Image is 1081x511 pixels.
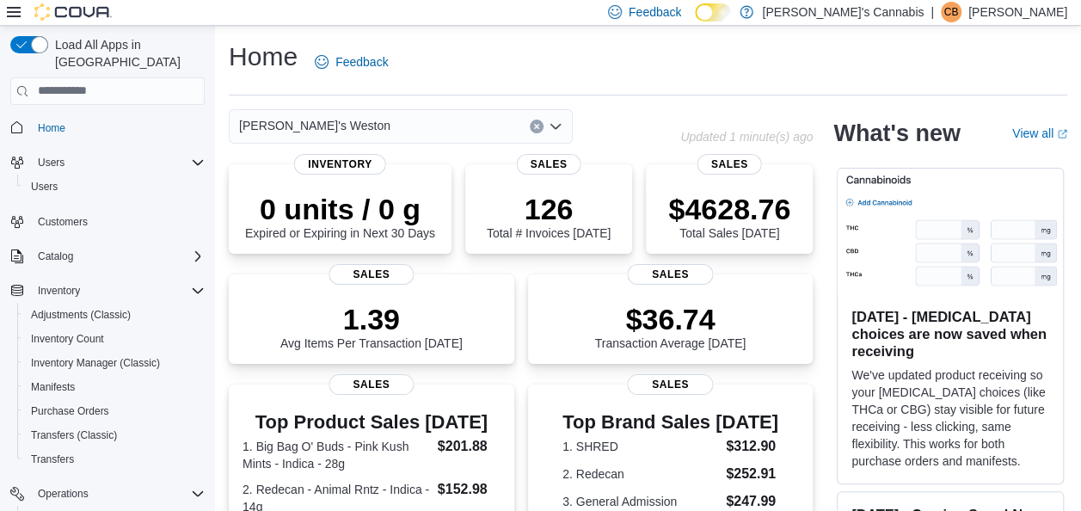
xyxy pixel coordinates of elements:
[24,377,205,397] span: Manifests
[243,412,501,433] h3: Top Product Sales [DATE]
[17,375,212,399] button: Manifests
[726,464,778,484] dd: $252.91
[438,436,501,457] dd: $201.88
[24,401,116,422] a: Purchase Orders
[3,244,212,268] button: Catalog
[944,2,959,22] span: CB
[31,211,205,232] span: Customers
[17,327,212,351] button: Inventory Count
[243,438,431,472] dt: 1. Big Bag O' Buds - Pink Kush Mints - Indica - 28g
[668,192,790,226] p: $4628.76
[530,120,544,133] button: Clear input
[629,3,681,21] span: Feedback
[549,120,562,133] button: Open list of options
[38,249,73,263] span: Catalog
[595,302,746,350] div: Transaction Average [DATE]
[34,3,112,21] img: Cova
[329,374,414,395] span: Sales
[438,479,501,500] dd: $152.98
[31,332,104,346] span: Inventory Count
[31,308,131,322] span: Adjustments (Classic)
[31,246,205,267] span: Catalog
[31,280,205,301] span: Inventory
[329,264,414,285] span: Sales
[3,151,212,175] button: Users
[1057,129,1067,139] svg: External link
[851,308,1049,360] h3: [DATE] - [MEDICAL_DATA] choices are now saved when receiving
[1012,126,1067,140] a: View allExternal link
[628,374,713,395] span: Sales
[24,425,205,446] span: Transfers (Classic)
[695,3,731,22] input: Dark Mode
[851,366,1049,470] p: We've updated product receiving so your [MEDICAL_DATA] choices (like THCa or CBG) stay visible fo...
[31,246,80,267] button: Catalog
[294,154,386,175] span: Inventory
[3,115,212,140] button: Home
[31,152,205,173] span: Users
[668,192,790,240] div: Total Sales [DATE]
[968,2,1067,22] p: [PERSON_NAME]
[31,280,87,301] button: Inventory
[487,192,611,240] div: Total # Invoices [DATE]
[24,353,167,373] a: Inventory Manager (Classic)
[680,130,813,144] p: Updated 1 minute(s) ago
[48,36,205,71] span: Load All Apps in [GEOGRAPHIC_DATA]
[31,428,117,442] span: Transfers (Classic)
[833,120,960,147] h2: What's new
[17,175,212,199] button: Users
[24,401,205,422] span: Purchase Orders
[24,425,124,446] a: Transfers (Classic)
[24,449,205,470] span: Transfers
[24,449,81,470] a: Transfers
[31,380,75,394] span: Manifests
[24,377,82,397] a: Manifests
[239,115,390,136] span: [PERSON_NAME]'s Weston
[24,329,205,349] span: Inventory Count
[931,2,934,22] p: |
[31,212,95,232] a: Customers
[38,215,88,229] span: Customers
[308,45,395,79] a: Feedback
[562,438,719,455] dt: 1. SHRED
[595,302,746,336] p: $36.74
[3,209,212,234] button: Customers
[229,40,298,74] h1: Home
[941,2,961,22] div: Cyrena Brathwaite
[280,302,463,336] p: 1.39
[31,483,205,504] span: Operations
[335,53,388,71] span: Feedback
[17,447,212,471] button: Transfers
[697,154,762,175] span: Sales
[280,302,463,350] div: Avg Items Per Transaction [DATE]
[31,453,74,466] span: Transfers
[24,353,205,373] span: Inventory Manager (Classic)
[31,117,205,139] span: Home
[17,351,212,375] button: Inventory Manager (Classic)
[562,412,778,433] h3: Top Brand Sales [DATE]
[38,121,65,135] span: Home
[31,152,71,173] button: Users
[3,482,212,506] button: Operations
[245,192,435,226] p: 0 units / 0 g
[17,303,212,327] button: Adjustments (Classic)
[726,436,778,457] dd: $312.90
[517,154,581,175] span: Sales
[17,399,212,423] button: Purchase Orders
[245,192,435,240] div: Expired or Expiring in Next 30 Days
[38,284,80,298] span: Inventory
[24,176,64,197] a: Users
[17,423,212,447] button: Transfers (Classic)
[31,483,95,504] button: Operations
[3,279,212,303] button: Inventory
[38,156,64,169] span: Users
[762,2,924,22] p: [PERSON_NAME]'s Cannabis
[562,493,719,510] dt: 3. General Admission
[628,264,713,285] span: Sales
[562,465,719,483] dt: 2. Redecan
[31,356,160,370] span: Inventory Manager (Classic)
[24,305,138,325] a: Adjustments (Classic)
[24,176,205,197] span: Users
[24,305,205,325] span: Adjustments (Classic)
[31,180,58,194] span: Users
[487,192,611,226] p: 126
